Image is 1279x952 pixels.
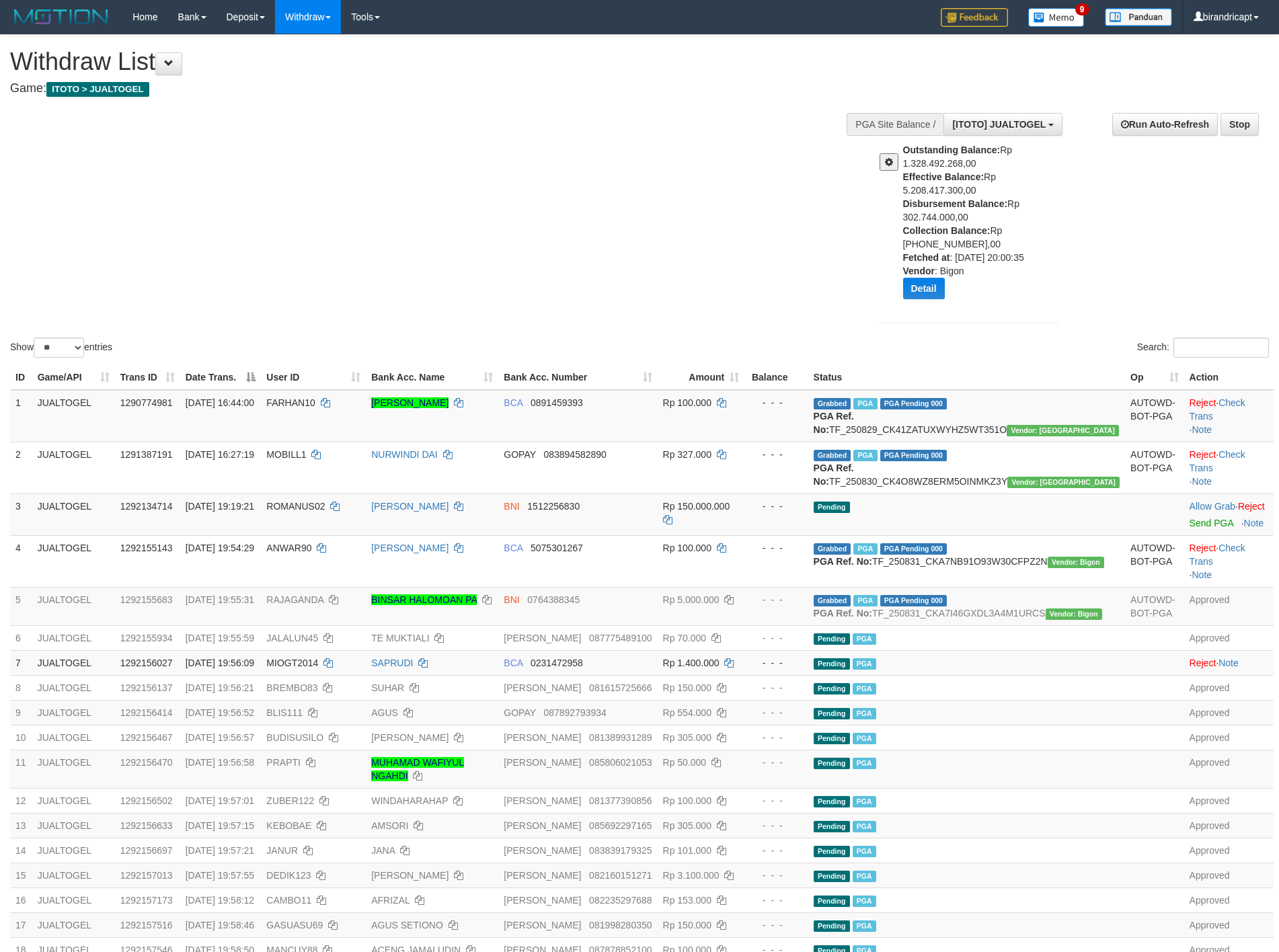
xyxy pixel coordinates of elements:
[1125,390,1184,442] td: AUTOWD-BOT-PGA
[663,795,711,806] span: Rp 100.000
[498,365,657,390] th: Bank Acc. Number: activate to sort column ascending
[186,895,254,906] span: [DATE] 19:58:12
[1105,8,1172,26] img: panduan.png
[366,365,498,390] th: Bank Acc. Name: activate to sort column ascending
[952,119,1046,130] span: [ITOTO] JUALTOGEL
[120,658,173,668] span: 1292156027
[1028,8,1085,27] img: Button%20Memo.svg
[853,846,876,857] span: Marked by biranggota1
[808,365,1125,390] th: Status
[853,896,876,907] span: Marked by biranggota1
[750,541,802,555] div: - - -
[750,731,802,744] div: - - -
[10,493,32,535] td: 3
[186,594,254,605] span: [DATE] 19:55:31
[186,543,254,553] span: [DATE] 19:54:29
[750,593,802,606] div: - - -
[371,845,395,856] a: JANA
[750,448,802,461] div: - - -
[1190,543,1216,553] a: Reject
[531,543,583,553] span: Copy 5075301267 to clipboard
[266,870,311,881] span: DEDIK123
[847,113,943,136] div: PGA Site Balance /
[663,870,720,881] span: Rp 3.100.000
[10,365,32,390] th: ID
[663,449,711,460] span: Rp 327.000
[589,757,652,768] span: Copy 085806021053 to clipboard
[589,682,652,693] span: Copy 081615725666 to clipboard
[1184,625,1274,650] td: Approved
[1125,535,1184,587] td: AUTOWD-BOT-PGA
[814,633,850,645] span: Pending
[120,895,173,906] span: 1292157173
[266,895,311,906] span: CAMBO11
[903,225,991,236] b: Collection Balance:
[1125,442,1184,493] td: AUTOWD-BOT-PGA
[814,920,850,932] span: Pending
[1184,390,1274,442] td: · ·
[1184,675,1274,700] td: Approved
[10,587,32,625] td: 5
[814,502,850,513] span: Pending
[543,707,606,718] span: Copy 087892793934 to clipboard
[371,870,449,881] a: [PERSON_NAME]
[371,820,408,831] a: AMSORI
[32,700,115,725] td: JUALTOGEL
[1046,608,1102,620] span: Vendor URL: https://checkout31.1velocity.biz
[10,48,839,75] h1: Withdraw List
[10,625,32,650] td: 6
[1184,587,1274,625] td: Approved
[504,820,581,831] span: [PERSON_NAME]
[814,821,850,832] span: Pending
[186,633,254,643] span: [DATE] 19:55:59
[663,920,711,930] span: Rp 150.000
[504,543,522,553] span: BCA
[903,143,1069,309] div: Rp 1.328.492.268,00 Rp 5.208.417.300,00 Rp 302.744.000,00 Rp [PHONE_NUMBER],00 : [DATE] 20:00:35 ...
[750,894,802,907] div: - - -
[589,895,652,906] span: Copy 082235297688 to clipboard
[1184,725,1274,750] td: Approved
[120,820,173,831] span: 1292156633
[504,895,581,906] span: [PERSON_NAME]
[853,920,876,932] span: Marked by biranggota1
[504,870,581,881] span: [PERSON_NAME]
[663,820,711,831] span: Rp 305.000
[814,796,850,807] span: Pending
[266,397,315,408] span: FARHAN10
[853,758,876,769] span: Marked by biranggota1
[853,796,876,807] span: Marked by biranggota1
[32,725,115,750] td: JUALTOGEL
[10,788,32,813] td: 12
[808,390,1125,442] td: TF_250829_CK41ZATUXWYHZ5WT351O
[880,543,947,555] span: PGA Pending
[1184,863,1274,887] td: Approved
[32,750,115,788] td: JUALTOGEL
[10,7,112,27] img: MOTION_logo.png
[903,266,935,276] b: Vendor
[903,198,1008,209] b: Disbursement Balance:
[814,758,850,769] span: Pending
[371,682,404,693] a: SUHAR
[371,732,449,743] a: [PERSON_NAME]
[186,707,254,718] span: [DATE] 19:56:52
[504,658,522,668] span: BCA
[1190,449,1216,460] a: Reject
[543,449,606,460] span: Copy 083894582890 to clipboard
[371,757,464,781] a: MUHAMAD WAFIYUL NGAHDI
[10,725,32,750] td: 10
[589,795,652,806] span: Copy 081377390856 to clipboard
[1048,557,1104,568] span: Vendor URL: https://checkout31.1velocity.biz
[814,543,851,555] span: Grabbed
[266,757,301,768] span: PRAPTI
[880,595,947,606] span: PGA Pending
[120,543,173,553] span: 1292155143
[750,706,802,719] div: - - -
[266,920,323,930] span: GASUASU69
[266,594,323,605] span: RAJAGANDA
[1184,813,1274,838] td: Approved
[663,682,711,693] span: Rp 150.000
[814,683,850,695] span: Pending
[1184,535,1274,587] td: · ·
[814,411,854,435] b: PGA Ref. No:
[663,633,707,643] span: Rp 70.000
